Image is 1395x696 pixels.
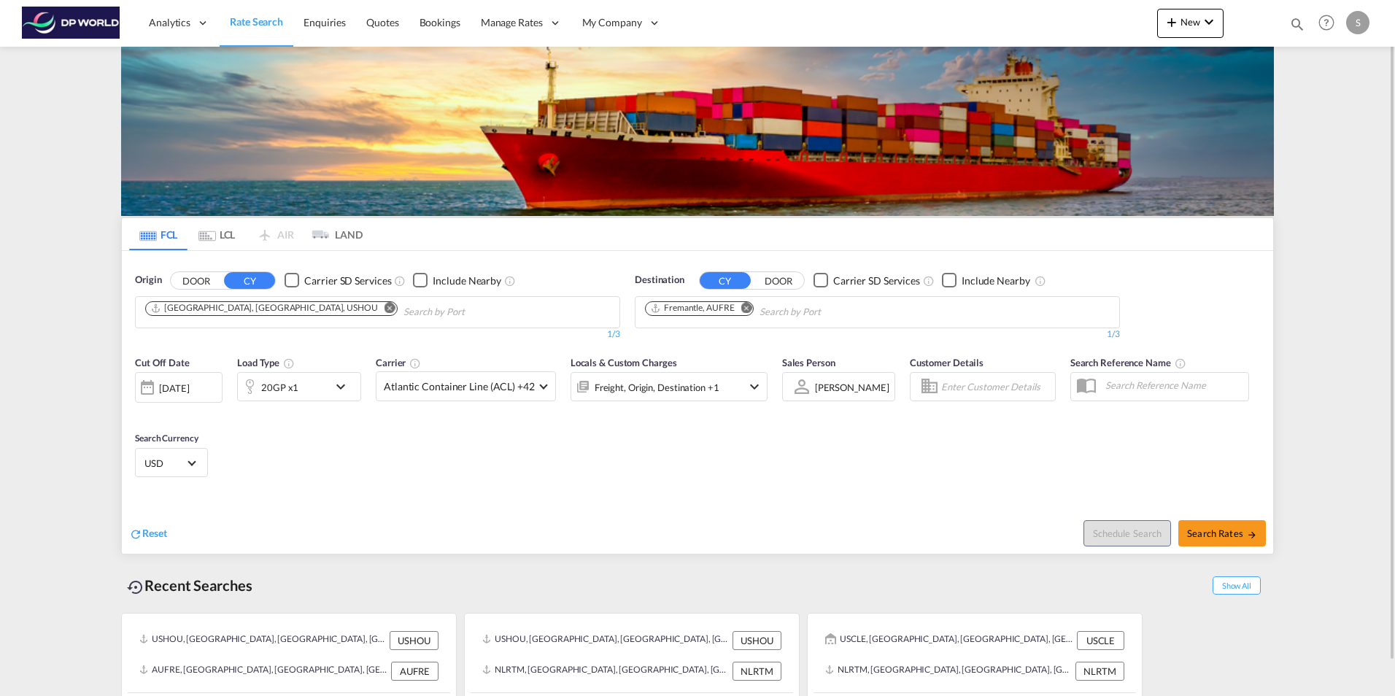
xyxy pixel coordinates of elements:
[143,297,548,324] md-chips-wrap: Chips container. Use arrow keys to select chips.
[814,273,920,288] md-checkbox: Checkbox No Ink
[643,297,904,324] md-chips-wrap: Chips container. Use arrow keys to select chips.
[582,15,642,30] span: My Company
[1077,631,1124,650] div: USCLE
[1346,11,1369,34] div: S
[1178,520,1266,546] button: Search Ratesicon-arrow-right
[135,401,146,421] md-datepicker: Select
[121,47,1274,216] img: LCL+%26+FCL+BACKGROUND.png
[129,218,363,250] md-pagination-wrapper: Use the left and right arrow keys to navigate between tabs
[150,302,381,314] div: Press delete to remove this chip.
[149,15,190,30] span: Analytics
[135,433,198,444] span: Search Currency
[394,275,406,287] md-icon: Unchecked: Search for CY (Container Yard) services for all selected carriers.Checked : Search for...
[1247,530,1257,540] md-icon: icon-arrow-right
[159,382,189,395] div: [DATE]
[304,218,363,250] md-tab-item: LAND
[139,631,386,650] div: USHOU, Houston, TX, United States, North America, Americas
[814,376,891,398] md-select: Sales Person: Stacey Castro
[1314,10,1339,35] span: Help
[733,631,781,650] div: USHOU
[1163,13,1180,31] md-icon: icon-plus 400-fg
[127,579,144,596] md-icon: icon-backup-restore
[403,301,542,324] input: Chips input.
[1314,10,1346,36] div: Help
[760,301,898,324] input: Chips input.
[1083,520,1171,546] button: Note: By default Schedule search will only considerorigin ports, destination ports and cut off da...
[135,328,620,341] div: 1/3
[833,274,920,288] div: Carrier SD Services
[1098,374,1248,396] input: Search Reference Name
[144,457,185,470] span: USD
[129,218,188,250] md-tab-item: FCL
[595,377,719,398] div: Freight Origin Destination Factory Stuffing
[237,357,295,368] span: Load Type
[384,379,535,394] span: Atlantic Container Line (ACL) +42
[375,302,397,317] button: Remove
[1157,9,1224,38] button: icon-plus 400-fgNewicon-chevron-down
[733,662,781,681] div: NLRTM
[433,274,501,288] div: Include Nearby
[746,378,763,395] md-icon: icon-chevron-down
[304,16,346,28] span: Enquiries
[135,273,161,287] span: Origin
[1035,275,1046,287] md-icon: Unchecked: Ignores neighbouring ports when fetching rates.Checked : Includes neighbouring ports w...
[122,251,1273,554] div: OriginDOOR CY Checkbox No InkUnchecked: Search for CY (Container Yard) services for all selected ...
[391,662,438,681] div: AUFRE
[571,357,677,368] span: Locals & Custom Charges
[1070,357,1186,368] span: Search Reference Name
[285,273,391,288] md-checkbox: Checkbox No Ink
[390,631,438,650] div: USHOU
[1175,357,1186,369] md-icon: Your search will be saved by the below given name
[825,662,1072,681] div: NLRTM, Rotterdam, Netherlands, Western Europe, Europe
[142,527,167,539] span: Reset
[962,274,1030,288] div: Include Nearby
[230,15,283,28] span: Rate Search
[121,569,258,602] div: Recent Searches
[481,15,543,30] span: Manage Rates
[1289,16,1305,32] md-icon: icon-magnify
[171,272,222,289] button: DOOR
[420,16,460,28] span: Bookings
[188,218,246,250] md-tab-item: LCL
[237,372,361,401] div: 20GP x1icon-chevron-down
[261,377,298,398] div: 20GP x1
[1163,16,1218,28] span: New
[283,357,295,369] md-icon: icon-information-outline
[366,16,398,28] span: Quotes
[731,302,753,317] button: Remove
[150,302,378,314] div: Houston, TX, USHOU
[413,273,501,288] md-checkbox: Checkbox No Ink
[635,273,684,287] span: Destination
[782,357,835,368] span: Sales Person
[700,272,751,289] button: CY
[941,376,1051,398] input: Enter Customer Details
[143,452,200,473] md-select: Select Currency: $ USDUnited States Dollar
[1075,662,1124,681] div: NLRTM
[571,372,768,401] div: Freight Origin Destination Factory Stuffingicon-chevron-down
[942,273,1030,288] md-checkbox: Checkbox No Ink
[129,526,167,542] div: icon-refreshReset
[22,7,120,39] img: c08ca190194411f088ed0f3ba295208c.png
[135,372,223,403] div: [DATE]
[635,328,1120,341] div: 1/3
[304,274,391,288] div: Carrier SD Services
[1187,527,1257,539] span: Search Rates
[224,272,275,289] button: CY
[482,662,729,681] div: NLRTM, Rotterdam, Netherlands, Western Europe, Europe
[1289,16,1305,38] div: icon-magnify
[825,631,1073,650] div: USCLE, Cleveland, OH, United States, North America, Americas
[409,357,421,369] md-icon: The selected Trucker/Carrierwill be displayed in the rate results If the rates are from another f...
[753,272,804,289] button: DOOR
[129,527,142,541] md-icon: icon-refresh
[332,378,357,395] md-icon: icon-chevron-down
[650,302,737,314] div: Press delete to remove this chip.
[1200,13,1218,31] md-icon: icon-chevron-down
[139,662,387,681] div: AUFRE, Fremantle, Australia, Oceania, Oceania
[650,302,734,314] div: Fremantle, AUFRE
[504,275,516,287] md-icon: Unchecked: Ignores neighbouring ports when fetching rates.Checked : Includes neighbouring ports w...
[910,357,984,368] span: Customer Details
[482,631,729,650] div: USHOU, Houston, TX, United States, North America, Americas
[923,275,935,287] md-icon: Unchecked: Search for CY (Container Yard) services for all selected carriers.Checked : Search for...
[135,357,190,368] span: Cut Off Date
